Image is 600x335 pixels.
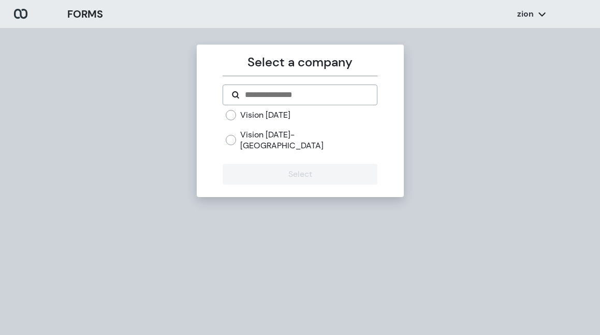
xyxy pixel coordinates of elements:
label: Vision [DATE]- [GEOGRAPHIC_DATA] [240,129,377,151]
input: Search [244,89,369,101]
button: Select [223,164,377,185]
p: zion [517,8,534,20]
h3: FORMS [67,6,103,22]
p: Select a company [223,53,377,72]
label: Vision [DATE] [240,109,290,121]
